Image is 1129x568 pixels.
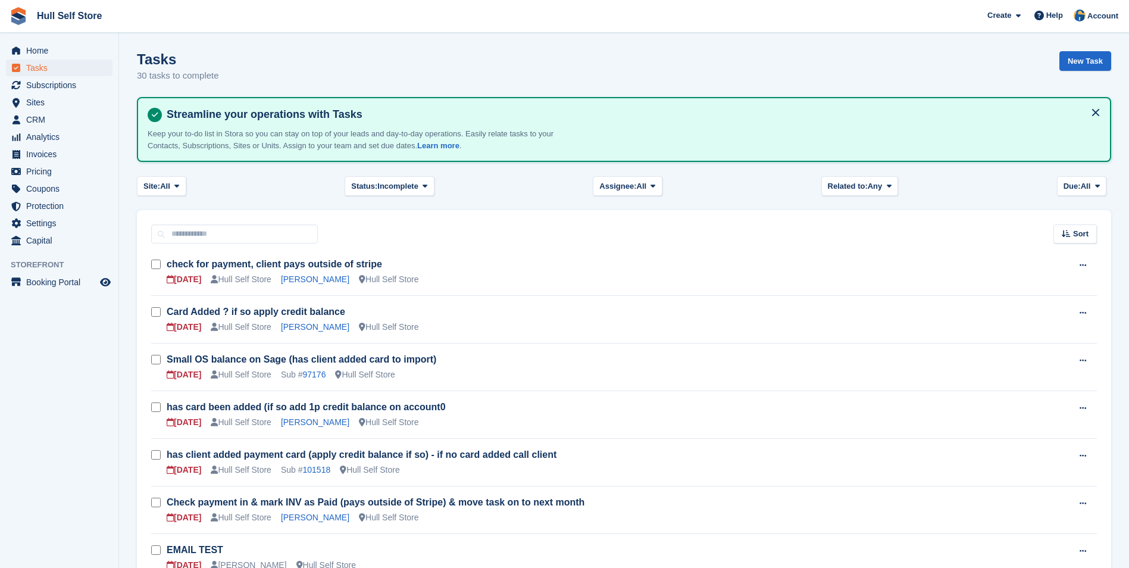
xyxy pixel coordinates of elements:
p: 30 tasks to complete [137,69,219,83]
span: Storefront [11,259,118,271]
a: has card been added (if so add 1p credit balance on account0 [167,402,446,412]
a: Learn more [417,141,459,150]
div: Hull Self Store [359,273,418,286]
span: Any [868,180,883,192]
button: Related to: Any [821,176,898,196]
div: [DATE] [167,464,201,476]
span: Related to: [828,180,868,192]
div: [DATE] [167,416,201,429]
span: Invoices [26,146,98,163]
div: Hull Self Store [211,511,271,524]
div: Hull Self Store [340,464,399,476]
a: menu [6,77,112,93]
a: check for payment, client pays outside of stripe [167,259,382,269]
span: Capital [26,232,98,249]
a: menu [6,111,112,128]
img: Hull Self Store [1074,10,1086,21]
a: menu [6,60,112,76]
span: Site: [143,180,160,192]
div: Hull Self Store [211,321,271,333]
a: has client added payment card (apply credit balance if so) - if no card added call client [167,450,556,460]
div: Sub # [281,464,330,476]
a: 101518 [302,465,330,475]
span: All [160,180,170,192]
div: Hull Self Store [211,464,271,476]
span: All [1081,180,1091,192]
div: [DATE] [167,511,201,524]
button: Assignee: All [593,176,662,196]
a: Preview store [98,275,112,289]
a: [PERSON_NAME] [281,322,349,332]
span: Sort [1073,228,1089,240]
a: menu [6,232,112,249]
span: Pricing [26,163,98,180]
div: [DATE] [167,321,201,333]
a: menu [6,215,112,232]
a: [PERSON_NAME] [281,513,349,522]
a: menu [6,180,112,197]
span: Coupons [26,180,98,197]
span: All [637,180,647,192]
a: menu [6,198,112,214]
span: Assignee: [599,180,636,192]
div: Sub # [281,369,326,381]
a: menu [6,42,112,59]
span: Protection [26,198,98,214]
div: Hull Self Store [359,321,418,333]
span: Analytics [26,129,98,145]
span: Incomplete [377,180,418,192]
span: Settings [26,215,98,232]
button: Status: Incomplete [345,176,434,196]
button: Site: All [137,176,186,196]
span: Sites [26,94,98,111]
a: [PERSON_NAME] [281,417,349,427]
div: Hull Self Store [211,273,271,286]
a: menu [6,146,112,163]
div: Hull Self Store [359,416,418,429]
a: menu [6,163,112,180]
span: Booking Portal [26,274,98,291]
div: Hull Self Store [335,369,395,381]
span: Tasks [26,60,98,76]
a: menu [6,129,112,145]
p: Keep your to-do list in Stora so you can stay on top of your leads and day-to-day operations. Eas... [148,128,564,151]
img: stora-icon-8386f47178a22dfd0bd8f6a31ec36ba5ce8667c1dd55bd0f319d3a0aa187defe.svg [10,7,27,25]
button: Due: All [1057,176,1106,196]
h4: Streamline your operations with Tasks [162,108,1100,121]
a: New Task [1059,51,1111,71]
span: Help [1046,10,1063,21]
a: 97176 [302,370,326,379]
span: Due: [1064,180,1081,192]
a: menu [6,94,112,111]
span: Status: [351,180,377,192]
a: Small OS balance on Sage (has client added card to import) [167,354,436,364]
span: CRM [26,111,98,128]
div: Hull Self Store [359,511,418,524]
a: Card Added ? if so apply credit balance [167,307,345,317]
div: [DATE] [167,369,201,381]
div: Hull Self Store [211,416,271,429]
span: Create [987,10,1011,21]
a: EMAIL TEST [167,545,223,555]
span: Account [1087,10,1118,22]
a: Hull Self Store [32,6,107,26]
a: Check payment in & mark INV as Paid (pays outside of Stripe) & move task on to next month [167,497,584,507]
span: Subscriptions [26,77,98,93]
a: menu [6,274,112,291]
a: [PERSON_NAME] [281,274,349,284]
h1: Tasks [137,51,219,67]
span: Home [26,42,98,59]
div: [DATE] [167,273,201,286]
div: Hull Self Store [211,369,271,381]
